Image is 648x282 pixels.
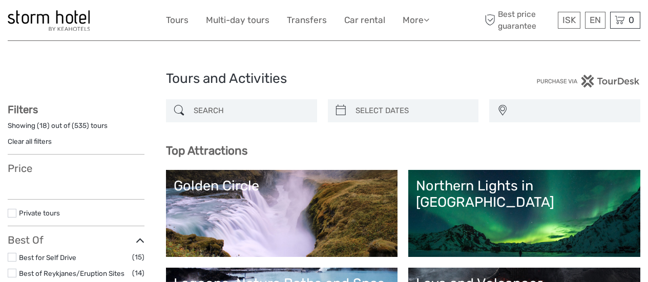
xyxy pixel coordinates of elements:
a: Clear all filters [8,137,52,145]
h3: Price [8,162,144,175]
a: Tours [166,13,189,28]
span: (14) [132,267,144,279]
span: (15) [132,251,144,263]
div: Golden Circle [174,178,390,194]
a: Multi-day tours [206,13,269,28]
a: More [403,13,429,28]
a: Golden Circle [174,178,390,249]
input: SELECT DATES [351,102,474,120]
a: Northern Lights in [GEOGRAPHIC_DATA] [416,178,633,249]
a: Transfers [287,13,327,28]
a: Best for Self Drive [19,253,76,262]
a: Car rental [344,13,385,28]
label: 535 [74,121,87,131]
a: Best of Reykjanes/Eruption Sites [19,269,124,277]
div: EN [585,12,605,29]
span: 0 [627,15,636,25]
a: Private tours [19,209,60,217]
label: 18 [39,121,47,131]
h1: Tours and Activities [166,71,483,87]
span: ISK [562,15,576,25]
b: Top Attractions [166,144,247,158]
span: Best price guarantee [482,9,555,31]
img: 100-ccb843ef-9ccf-4a27-8048-e049ba035d15_logo_small.jpg [8,10,90,31]
h3: Best Of [8,234,144,246]
input: SEARCH [190,102,312,120]
div: Northern Lights in [GEOGRAPHIC_DATA] [416,178,633,211]
div: Showing ( ) out of ( ) tours [8,121,144,137]
img: PurchaseViaTourDesk.png [536,75,640,88]
strong: Filters [8,103,38,116]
